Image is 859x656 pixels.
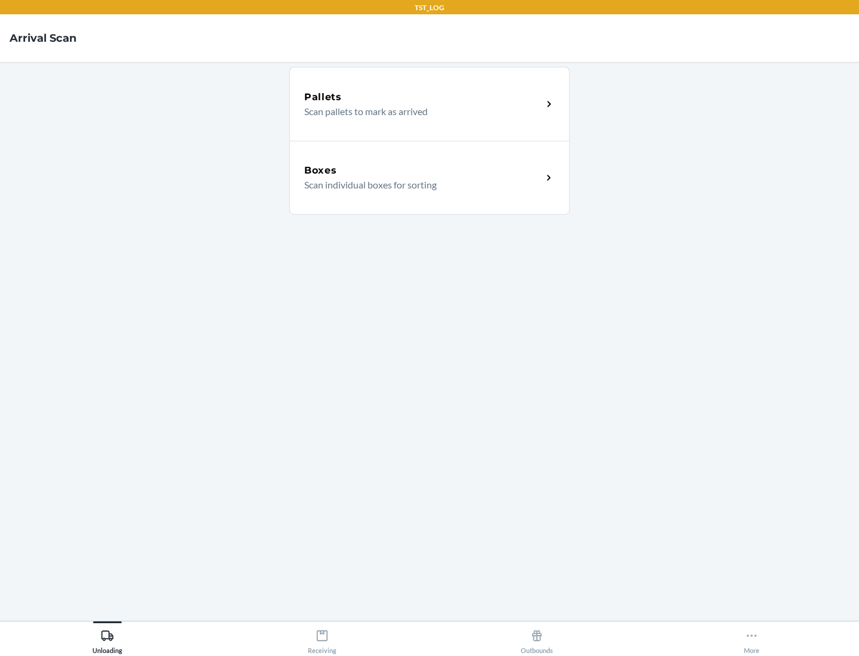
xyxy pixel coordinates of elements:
a: PalletsScan pallets to mark as arrived [289,67,570,141]
button: Receiving [215,621,429,654]
a: BoxesScan individual boxes for sorting [289,141,570,215]
div: More [744,624,759,654]
button: Outbounds [429,621,644,654]
div: Unloading [92,624,122,654]
div: Receiving [308,624,336,654]
h5: Pallets [304,90,342,104]
h5: Boxes [304,163,337,178]
button: More [644,621,859,654]
p: Scan individual boxes for sorting [304,178,533,192]
p: TST_LOG [415,2,444,13]
h4: Arrival Scan [10,30,76,46]
p: Scan pallets to mark as arrived [304,104,533,119]
div: Outbounds [521,624,553,654]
